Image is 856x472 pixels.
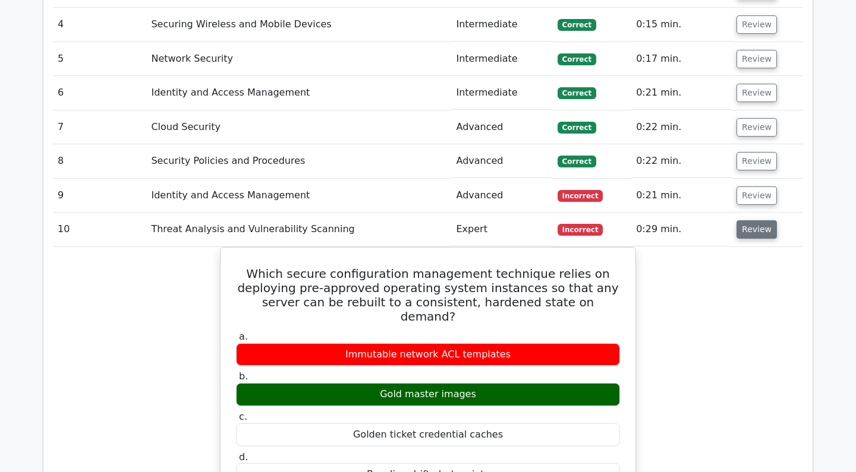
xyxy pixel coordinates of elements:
td: Advanced [451,179,552,213]
td: 0:15 min. [631,8,732,42]
div: Gold master images [236,383,620,406]
td: 7 [53,110,146,144]
td: Identity and Access Management [146,179,451,213]
span: Incorrect [558,224,603,236]
td: Advanced [451,110,552,144]
td: Cloud Security [146,110,451,144]
td: Expert [451,213,552,246]
td: Intermediate [451,8,552,42]
span: Incorrect [558,190,603,202]
h5: Which secure configuration management technique relies on deploying pre-approved operating system... [235,267,621,324]
td: Intermediate [451,42,552,76]
td: Securing Wireless and Mobile Devices [146,8,451,42]
span: Correct [558,19,596,31]
td: Identity and Access Management [146,76,451,110]
span: Correct [558,122,596,134]
button: Review [737,15,777,34]
div: Immutable network ACL templates [236,343,620,366]
td: 0:17 min. [631,42,732,76]
td: 8 [53,144,146,178]
button: Review [737,84,777,102]
td: Network Security [146,42,451,76]
td: Advanced [451,144,552,178]
td: 6 [53,76,146,110]
button: Review [737,118,777,137]
td: 4 [53,8,146,42]
td: 10 [53,213,146,246]
td: Intermediate [451,76,552,110]
button: Review [737,152,777,170]
td: 9 [53,179,146,213]
button: Review [737,50,777,68]
span: Correct [558,87,596,99]
td: 0:21 min. [631,76,732,110]
td: 0:22 min. [631,144,732,178]
span: d. [239,451,248,463]
button: Review [737,220,777,239]
td: Threat Analysis and Vulnerability Scanning [146,213,451,246]
td: Security Policies and Procedures [146,144,451,178]
td: 0:29 min. [631,213,732,246]
span: b. [239,370,248,382]
span: Correct [558,156,596,167]
td: 5 [53,42,146,76]
td: 0:21 min. [631,179,732,213]
div: Golden ticket credential caches [236,423,620,446]
span: Correct [558,53,596,65]
span: c. [239,411,247,422]
span: a. [239,331,248,342]
td: 0:22 min. [631,110,732,144]
button: Review [737,186,777,205]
